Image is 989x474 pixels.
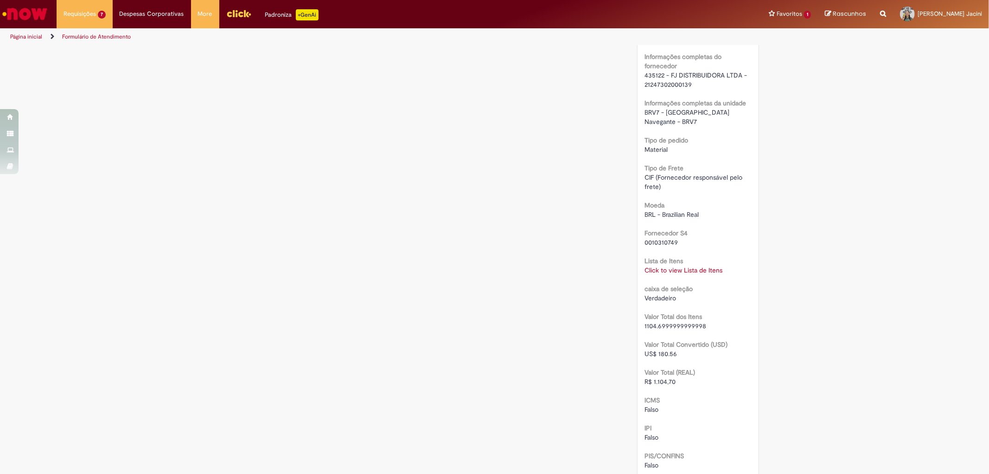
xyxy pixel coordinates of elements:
span: 1 [804,11,811,19]
span: More [198,9,212,19]
img: ServiceNow [1,5,49,23]
ul: Trilhas de página [7,28,652,45]
a: Formulário de Atendimento [62,33,131,40]
span: 0010310749 [644,238,678,247]
p: +GenAi [296,9,319,20]
span: Requisições [64,9,96,19]
b: Informações completas do fornecedor [644,52,721,70]
b: Moeda [644,201,664,209]
a: Rascunhos [825,10,866,19]
span: Rascunhos [833,9,866,18]
span: CIF (Fornecedor responsável pelo frete) [644,173,744,191]
b: Lista de Itens [644,257,683,265]
span: BRV7 - [GEOGRAPHIC_DATA] Navegante - BRV7 [644,108,731,126]
span: 7 [98,11,106,19]
b: ICMS [644,396,660,404]
b: caixa de seleção [644,285,693,293]
b: Valor Total dos Itens [644,312,702,321]
img: click_logo_yellow_360x200.png [226,6,251,20]
a: Click to view Lista de Itens [644,266,722,274]
b: Valor Total (REAL) [644,368,695,377]
span: US$ 180.56 [644,350,677,358]
span: Despesas Corporativas [120,9,184,19]
a: Página inicial [10,33,42,40]
span: Falso [644,461,658,469]
b: Tipo de pedido [644,136,688,144]
b: Tipo de Frete [644,164,683,172]
b: Informações completas da unidade [644,99,746,107]
b: Fornecedor S4 [644,229,688,237]
span: BRL - Brazilian Real [644,210,699,219]
span: Falso [644,405,658,414]
span: Falso [644,433,658,442]
span: Material [644,145,668,154]
b: PIS/CONFINS [644,452,684,460]
span: Favoritos [777,9,802,19]
b: Valor Total Convertido (USD) [644,340,727,349]
span: 435122 - FJ DISTRIBUIDORA LTDA - 21247302000139 [644,71,749,89]
b: IPI [644,424,651,432]
span: [PERSON_NAME] Jacini [918,10,982,18]
span: Verdadeiro [644,294,676,302]
span: R$ 1.104,70 [644,377,676,386]
div: Padroniza [265,9,319,20]
span: 1104.6999999999998 [644,322,706,330]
